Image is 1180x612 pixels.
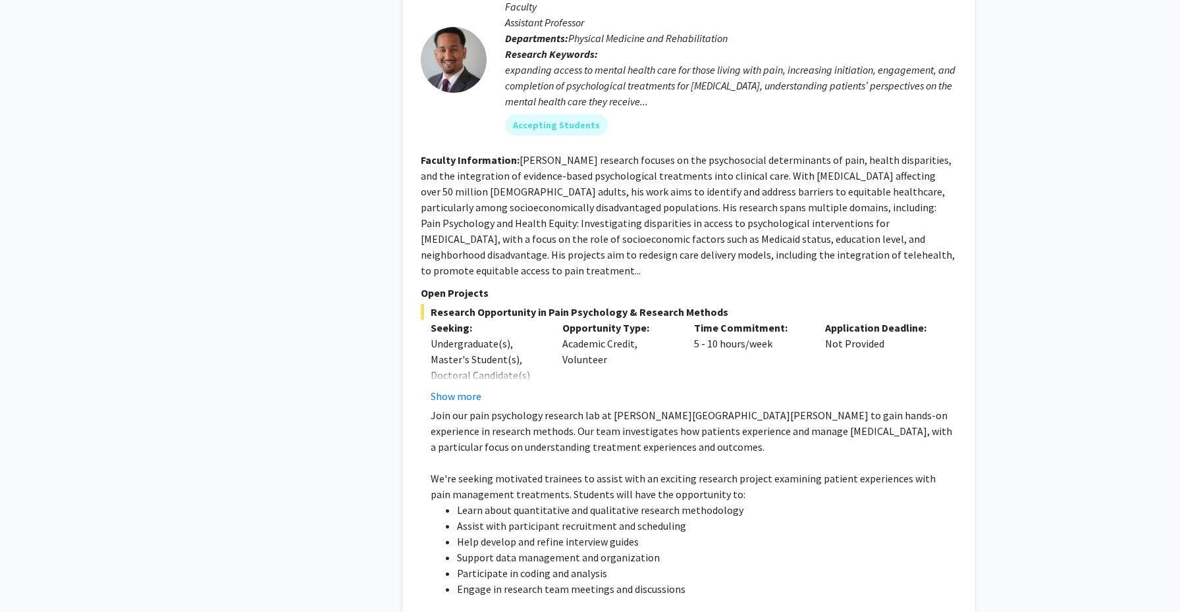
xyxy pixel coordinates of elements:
[684,320,816,404] div: 5 - 10 hours/week
[421,285,957,301] p: Open Projects
[825,320,937,336] p: Application Deadline:
[457,549,957,565] li: Support data management and organization
[505,62,957,109] div: expanding access to mental health care for those living with pain, increasing initiation, engagem...
[421,153,955,277] fg-read-more: [PERSON_NAME] research focuses on the psychosocial determinants of pain, health disparities, and ...
[457,534,957,549] li: Help develop and refine interview guides
[421,153,520,166] b: Faculty Information:
[552,320,684,404] div: Academic Credit, Volunteer
[421,304,957,320] span: Research Opportunity in Pain Psychology & Research Methods
[457,502,957,518] li: Learn about quantitative and qualitative research methodology
[431,320,543,336] p: Seeking:
[457,565,957,581] li: Participate in coding and analysis
[505,32,568,45] b: Departments:
[10,553,56,602] iframe: Chat
[431,388,481,404] button: Show more
[694,320,806,336] p: Time Commitment:
[562,320,674,336] p: Opportunity Type:
[431,471,957,502] p: We're seeking motivated trainees to assist with an exciting research project examining patient ex...
[505,14,957,30] p: Assistant Professor
[568,32,728,45] span: Physical Medicine and Rehabilitation
[457,518,957,534] li: Assist with participant recruitment and scheduling
[431,407,957,455] p: Join our pain psychology research lab at [PERSON_NAME][GEOGRAPHIC_DATA][PERSON_NAME] to gain hand...
[505,115,608,136] mat-chip: Accepting Students
[815,320,947,404] div: Not Provided
[457,581,957,597] li: Engage in research team meetings and discussions
[505,47,598,61] b: Research Keywords:
[431,336,543,494] div: Undergraduate(s), Master's Student(s), Doctoral Candidate(s) (PhD, MD, DMD, PharmD, etc.), Postdo...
